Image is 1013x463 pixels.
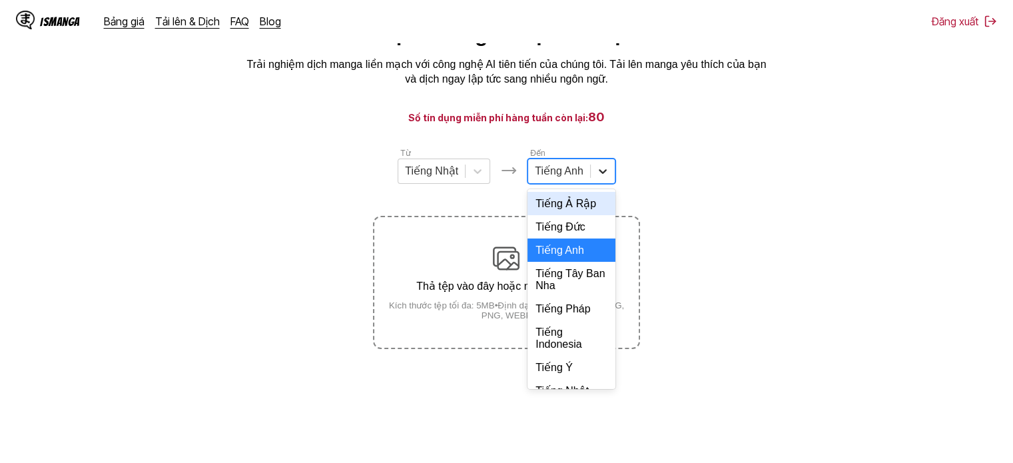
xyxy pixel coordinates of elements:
[527,320,615,356] div: Tiếng Indonesia
[32,109,981,125] h3: Số tín dụng miễn phí hàng tuần còn lại:
[374,300,638,320] small: Kích thước tệp tối đa: 5MB • Định dạng được hỗ trợ: JP(E)G, PNG, WEBP
[527,297,615,320] div: Tiếng Pháp
[230,15,249,28] a: FAQ
[501,163,517,179] img: Languages icon
[240,57,773,87] p: Trải nghiệm dịch manga liền mạch với công nghệ AI tiên tiến của chúng tôi. Tải lên manga yêu thíc...
[155,15,220,28] a: Tải lên & Dịch
[16,11,104,32] a: IsManga LogoIsManga
[40,15,80,28] div: IsManga
[588,110,605,124] span: 80
[527,379,615,402] div: Tiếng Nhật
[527,192,615,215] div: Tiếng Ả Rập
[527,215,615,238] div: Tiếng Đức
[527,356,615,379] div: Tiếng Ý
[16,11,35,29] img: IsManga Logo
[400,149,410,158] label: Từ
[984,15,997,28] img: Sign out
[527,262,615,297] div: Tiếng Tây Ban Nha
[932,15,997,28] button: Đăng xuất
[374,280,638,292] p: Thả tệp vào đây hoặc nhấp để duyệt.
[530,149,545,158] label: Đến
[260,15,281,28] a: Blog
[527,238,615,262] div: Tiếng Anh
[104,15,145,28] a: Bảng giá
